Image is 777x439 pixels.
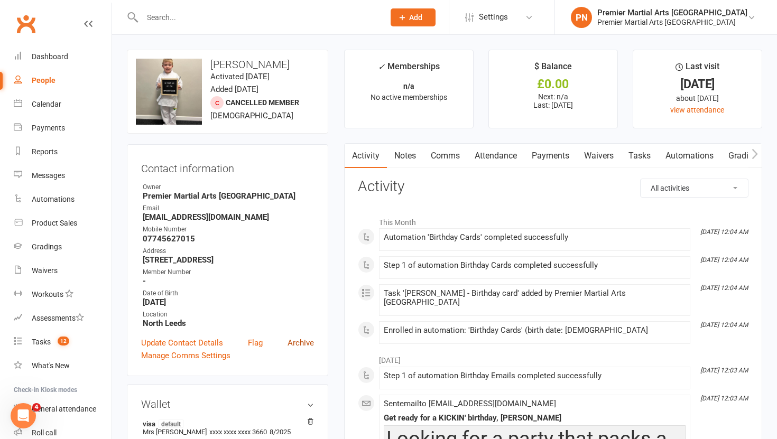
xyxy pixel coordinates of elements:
span: 12 [58,337,69,345]
h3: Wallet [141,398,314,410]
strong: North Leeds [143,319,314,328]
a: view attendance [670,106,724,114]
div: Product Sales [32,219,77,227]
input: Search... [139,10,377,25]
div: Calendar [32,100,61,108]
a: Dashboard [14,45,112,69]
time: Activated [DATE] [210,72,270,81]
div: Date of Birth [143,288,314,298]
div: about [DATE] [643,92,752,104]
div: Workouts [32,290,63,298]
a: Reports [14,140,112,164]
a: People [14,69,112,92]
a: Workouts [14,283,112,306]
h3: Contact information [141,158,314,174]
div: Enrolled in automation: 'Birthday Cards' (birth date: [DEMOGRAPHIC_DATA] [384,326,686,335]
iframe: Intercom live chat [11,403,36,428]
div: Waivers [32,266,58,275]
div: Premier Martial Arts [GEOGRAPHIC_DATA] [597,8,747,17]
i: [DATE] 12:04 AM [700,284,748,292]
div: Location [143,310,314,320]
a: Clubworx [13,11,39,37]
a: Gradings [14,235,112,259]
div: Email [143,203,314,213]
a: General attendance kiosk mode [14,397,112,421]
div: People [32,76,55,85]
div: Automations [32,195,75,203]
a: Tasks 12 [14,330,112,354]
div: Messages [32,171,65,180]
div: £0.00 [498,79,608,90]
a: Assessments [14,306,112,330]
div: Reports [32,147,58,156]
div: [DATE] [643,79,752,90]
i: [DATE] 12:04 AM [700,228,748,236]
div: Task '[PERSON_NAME] - Birthday card' added by Premier Martial Arts [GEOGRAPHIC_DATA] [384,289,686,307]
a: Messages [14,164,112,188]
div: $ Balance [534,60,572,79]
li: Mrs [PERSON_NAME] [141,418,314,437]
li: [DATE] [358,349,748,366]
span: Add [409,13,422,22]
a: Calendar [14,92,112,116]
strong: Premier Martial Arts [GEOGRAPHIC_DATA] [143,191,314,201]
button: Add [391,8,436,26]
span: 8/2025 [270,428,291,436]
div: Member Number [143,267,314,277]
li: This Month [358,211,748,228]
span: default [158,419,184,428]
span: Settings [479,5,508,29]
h3: Activity [358,179,748,195]
div: Memberships [378,60,440,79]
time: Added [DATE] [210,85,258,94]
div: Mobile Number [143,225,314,235]
a: Manage Comms Settings [141,349,230,362]
a: Tasks [621,144,658,168]
h3: [PERSON_NAME] [136,59,319,70]
div: Premier Martial Arts [GEOGRAPHIC_DATA] [597,17,747,27]
div: Address [143,246,314,256]
a: Payments [14,116,112,140]
span: No active memberships [371,93,447,101]
a: Activity [345,144,387,168]
a: Notes [387,144,423,168]
div: Roll call [32,428,57,437]
strong: [EMAIL_ADDRESS][DOMAIN_NAME] [143,212,314,222]
div: Payments [32,124,65,132]
span: xxxx xxxx xxxx 3660 [209,428,267,436]
a: Automations [14,188,112,211]
strong: [DATE] [143,297,314,307]
a: Attendance [467,144,524,168]
span: 4 [32,403,41,412]
div: Step 1 of automation Birthday Emails completed successfully [384,371,686,380]
div: Get ready for a KICKIN' birthday, [PERSON_NAME] [384,414,686,423]
div: PN [571,7,592,28]
p: Next: n/a Last: [DATE] [498,92,608,109]
div: Owner [143,182,314,192]
span: [DEMOGRAPHIC_DATA] [210,111,293,120]
div: General attendance [32,405,96,413]
a: Automations [658,144,721,168]
strong: n/a [403,82,414,90]
img: image1676319255.png [136,59,202,125]
i: [DATE] 12:03 AM [700,367,748,374]
strong: - [143,276,314,286]
a: Flag [248,337,263,349]
strong: visa [143,419,309,428]
i: [DATE] 12:04 AM [700,256,748,264]
a: Comms [423,144,467,168]
i: [DATE] 12:04 AM [700,321,748,329]
div: Step 1 of automation Birthday Cards completed successfully [384,261,686,270]
a: Product Sales [14,211,112,235]
div: Assessments [32,314,84,322]
strong: [STREET_ADDRESS] [143,255,314,265]
div: Tasks [32,338,51,346]
i: [DATE] 12:03 AM [700,395,748,402]
i: ✓ [378,62,385,72]
div: Gradings [32,242,62,251]
a: Payments [524,144,577,168]
span: Cancelled member [226,98,299,107]
div: What's New [32,361,70,370]
div: Dashboard [32,52,68,61]
a: Waivers [14,259,112,283]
